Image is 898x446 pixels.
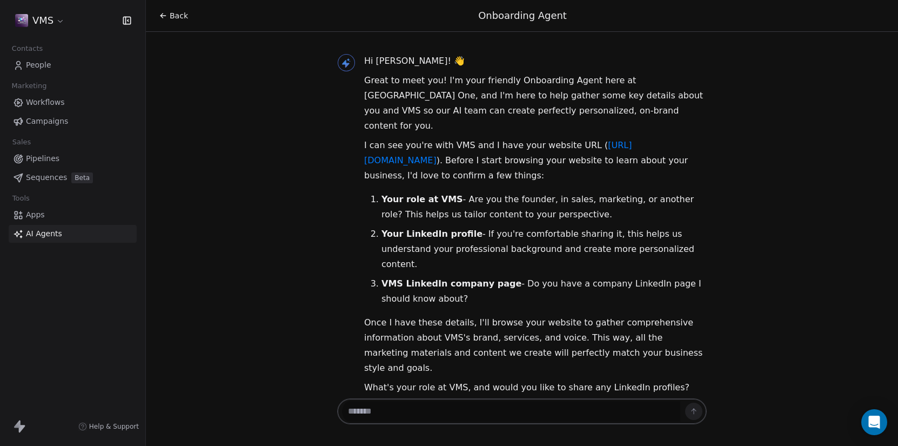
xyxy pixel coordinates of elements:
a: Pipelines [9,150,137,168]
p: Great to meet you! I'm your friendly Onboarding Agent here at [GEOGRAPHIC_DATA] One, and I'm here... [364,73,707,134]
img: VMS-logo.jpeg [15,14,28,27]
span: VMS [32,14,53,28]
a: AI Agents [9,225,137,243]
p: What's your role at VMS, and would you like to share any LinkedIn profiles? [364,380,707,395]
span: Tools [8,190,34,207]
a: Workflows [9,94,137,111]
span: Workflows [26,97,65,108]
strong: Your LinkedIn profile [381,229,482,239]
a: Help & Support [78,422,139,431]
span: Sequences [26,172,67,183]
span: Marketing [7,78,51,94]
p: - Do you have a company LinkedIn page I should know about? [381,276,707,307]
span: Apps [26,209,45,221]
span: Help & Support [89,422,139,431]
a: Apps [9,206,137,224]
strong: Your role at VMS [381,194,463,204]
span: Sales [8,134,36,150]
span: People [26,59,51,71]
span: Pipelines [26,153,59,164]
a: SequencesBeta [9,169,137,187]
div: Open Intercom Messenger [861,409,887,435]
span: Onboarding Agent [478,10,567,21]
a: Campaigns [9,112,137,130]
strong: VMS LinkedIn company page [381,278,521,289]
a: People [9,56,137,74]
span: Beta [71,172,93,183]
span: AI Agents [26,228,62,239]
button: VMS [13,11,67,30]
p: I can see you're with VMS and I have your website URL ( ). Before I start browsing your website t... [364,138,707,183]
p: - If you're comfortable sharing it, this helps us understand your professional background and cre... [381,227,707,272]
p: - Are you the founder, in sales, marketing, or another role? This helps us tailor content to your... [381,192,707,222]
span: Back [170,10,188,21]
span: Campaigns [26,116,68,127]
p: Hi [PERSON_NAME]! 👋 [364,54,707,69]
p: Once I have these details, I'll browse your website to gather comprehensive information about VMS... [364,315,707,376]
span: Contacts [7,41,48,57]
